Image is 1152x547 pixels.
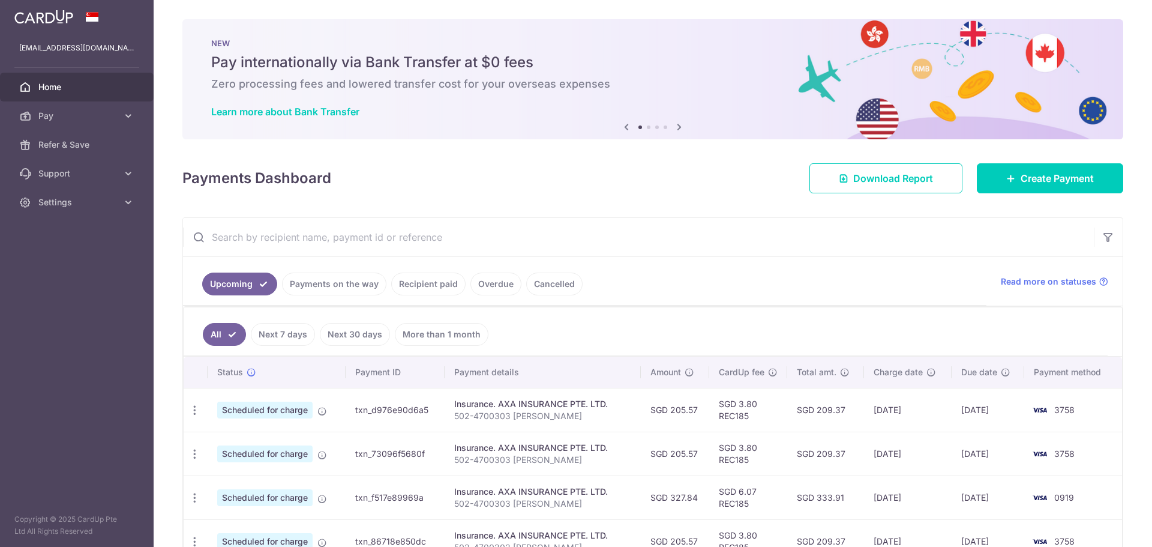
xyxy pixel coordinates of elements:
th: Payment method [1024,357,1122,388]
span: Pay [38,110,118,122]
td: [DATE] [952,476,1025,519]
td: [DATE] [864,476,951,519]
img: Bank Card [1028,491,1052,505]
p: NEW [211,38,1094,48]
a: Overdue [470,273,521,295]
span: Download Report [853,171,933,186]
div: Insurance. AXA INSURANCE PTE. LTD. [454,486,631,498]
p: [EMAIL_ADDRESS][DOMAIN_NAME] [19,42,134,54]
a: More than 1 month [395,323,488,346]
a: All [203,323,246,346]
td: txn_73096f5680f [346,432,445,476]
div: Insurance. AXA INSURANCE PTE. LTD. [454,398,631,410]
span: Total amt. [797,366,836,378]
a: Read more on statuses [1001,276,1108,288]
td: [DATE] [864,388,951,432]
span: Support [38,168,118,180]
a: Upcoming [202,273,277,295]
span: Status [217,366,243,378]
span: Due date [961,366,997,378]
td: SGD 3.80 REC185 [709,388,787,432]
span: Refer & Save [38,139,118,151]
a: Next 30 days [320,323,390,346]
a: Download Report [809,163,962,193]
img: Bank transfer banner [182,19,1123,139]
th: Payment ID [346,357,445,388]
a: Learn more about Bank Transfer [211,106,359,118]
span: 3758 [1054,449,1075,459]
div: Insurance. AXA INSURANCE PTE. LTD. [454,530,631,542]
td: txn_d976e90d6a5 [346,388,445,432]
td: SGD 333.91 [787,476,864,519]
td: [DATE] [864,432,951,476]
span: Amount [650,366,681,378]
a: Payments on the way [282,273,386,295]
span: 3758 [1054,405,1075,415]
span: Charge date [874,366,923,378]
td: SGD 209.37 [787,432,864,476]
h4: Payments Dashboard [182,168,331,189]
h5: Pay internationally via Bank Transfer at $0 fees [211,53,1094,72]
td: txn_f517e89969a [346,476,445,519]
a: Next 7 days [251,323,315,346]
div: Insurance. AXA INSURANCE PTE. LTD. [454,442,631,454]
td: SGD 209.37 [787,388,864,432]
td: [DATE] [952,388,1025,432]
img: Bank Card [1028,447,1052,461]
h6: Zero processing fees and lowered transfer cost for your overseas expenses [211,77,1094,91]
a: Recipient paid [391,273,466,295]
span: 0919 [1054,492,1074,503]
span: Create Payment [1021,171,1094,186]
img: CardUp [14,10,73,24]
a: Create Payment [977,163,1123,193]
a: Cancelled [526,273,583,295]
td: SGD 327.84 [641,476,709,519]
span: Scheduled for charge [217,446,313,462]
span: Scheduled for charge [217,489,313,506]
span: CardUp fee [719,366,764,378]
span: Scheduled for charge [217,402,313,419]
img: Bank Card [1028,403,1052,417]
td: SGD 205.57 [641,388,709,432]
p: 502-4700303 [PERSON_NAME] [454,410,631,422]
span: Settings [38,196,118,208]
td: SGD 3.80 REC185 [709,432,787,476]
td: [DATE] [952,432,1025,476]
p: 502-4700303 [PERSON_NAME] [454,498,631,510]
th: Payment details [445,357,641,388]
span: Home [38,81,118,93]
p: 502-4700303 [PERSON_NAME] [454,454,631,466]
td: SGD 205.57 [641,432,709,476]
span: 3758 [1054,536,1075,546]
input: Search by recipient name, payment id or reference [183,218,1094,256]
span: Read more on statuses [1001,276,1096,288]
td: SGD 6.07 REC185 [709,476,787,519]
